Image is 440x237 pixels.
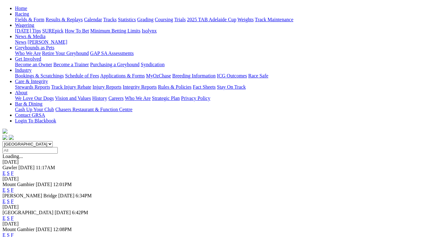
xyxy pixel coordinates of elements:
a: Cash Up Your Club [15,107,54,112]
a: Track Injury Rebate [51,84,91,90]
div: Racing [15,17,438,22]
div: [DATE] [2,204,438,210]
img: logo-grsa-white.png [2,129,7,134]
img: twitter.svg [9,135,14,140]
a: Care & Integrity [15,79,48,84]
a: Who We Are [125,96,151,101]
a: Breeding Information [172,73,216,78]
span: 11:17AM [36,165,55,170]
a: Retire Your Greyhound [42,51,89,56]
a: S [7,215,10,221]
span: 12:01PM [53,182,72,187]
div: Care & Integrity [15,84,438,90]
span: [PERSON_NAME] Bridge [2,193,57,198]
a: How To Bet [65,28,89,33]
a: F [11,215,14,221]
a: Careers [108,96,124,101]
a: Chasers Restaurant & Function Centre [55,107,132,112]
a: Fact Sheets [193,84,216,90]
span: [DATE] [36,182,52,187]
span: 6:42PM [72,210,88,215]
a: ICG Outcomes [217,73,247,78]
a: S [7,199,10,204]
a: Strategic Plan [152,96,180,101]
a: Greyhounds as Pets [15,45,54,50]
a: F [11,170,14,176]
a: E [2,187,6,193]
div: [DATE] [2,221,438,227]
img: facebook.svg [2,135,7,140]
a: Bookings & Scratchings [15,73,64,78]
div: Bar & Dining [15,107,438,112]
a: Trials [174,17,186,22]
a: Login To Blackbook [15,118,56,123]
input: Select date [2,147,58,154]
div: [DATE] [2,176,438,182]
a: Integrity Reports [123,84,157,90]
a: Track Maintenance [255,17,293,22]
a: F [11,187,14,193]
div: Greyhounds as Pets [15,51,438,56]
a: Vision and Values [55,96,91,101]
span: [GEOGRAPHIC_DATA] [2,210,53,215]
div: Wagering [15,28,438,34]
a: MyOzChase [146,73,171,78]
a: Weights [237,17,254,22]
a: Schedule of Fees [65,73,99,78]
a: News [15,39,26,45]
a: Minimum Betting Limits [90,28,140,33]
a: Contact GRSA [15,112,45,118]
a: Become an Owner [15,62,52,67]
span: 6:34PM [76,193,92,198]
a: S [7,187,10,193]
a: E [2,170,6,176]
a: Purchasing a Greyhound [90,62,139,67]
span: Gawler [2,165,17,170]
a: Statistics [118,17,136,22]
a: F [11,199,14,204]
a: Rules & Policies [158,84,192,90]
a: We Love Our Dogs [15,96,54,101]
div: About [15,96,438,101]
span: Mount Gambier [2,182,35,187]
span: Loading... [2,154,23,159]
a: Fields & Form [15,17,44,22]
a: Industry [15,67,32,73]
a: E [2,215,6,221]
a: Get Involved [15,56,41,62]
a: Results & Replays [46,17,83,22]
span: Mount Gambier [2,227,35,232]
div: Get Involved [15,62,438,67]
a: Who We Are [15,51,41,56]
div: Industry [15,73,438,79]
span: [DATE] [18,165,35,170]
a: About [15,90,27,95]
a: Racing [15,11,29,17]
a: Injury Reports [92,84,121,90]
a: Syndication [141,62,164,67]
span: [DATE] [55,210,71,215]
a: Become a Trainer [53,62,89,67]
a: Calendar [84,17,102,22]
a: History [92,96,107,101]
a: SUREpick [42,28,63,33]
span: [DATE] [36,227,52,232]
a: Wagering [15,22,34,28]
a: Stewards Reports [15,84,50,90]
a: Grading [137,17,154,22]
a: Stay On Track [217,84,246,90]
a: Applications & Forms [100,73,145,78]
a: E [2,199,6,204]
a: Race Safe [248,73,268,78]
a: [DATE] Tips [15,28,41,33]
div: News & Media [15,39,438,45]
a: Isolynx [142,28,157,33]
span: 12:08PM [53,227,72,232]
a: S [7,170,10,176]
a: Home [15,6,27,11]
a: Bar & Dining [15,101,42,106]
a: News & Media [15,34,46,39]
a: GAP SA Assessments [90,51,134,56]
a: Privacy Policy [181,96,210,101]
a: Coursing [155,17,173,22]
